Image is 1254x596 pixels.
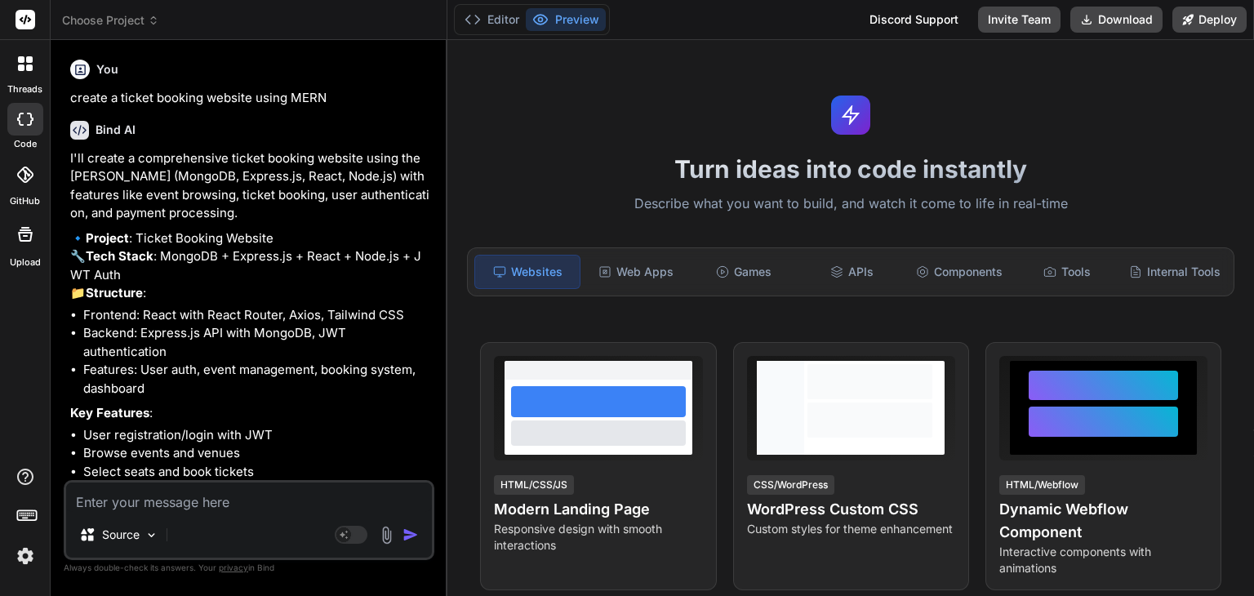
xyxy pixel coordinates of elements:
[10,194,40,208] label: GitHub
[7,82,42,96] label: threads
[64,560,434,576] p: Always double-check its answers. Your in Bind
[860,7,968,33] div: Discord Support
[96,122,136,138] h6: Bind AI
[457,154,1244,184] h1: Turn ideas into code instantly
[145,528,158,542] img: Pick Models
[219,563,248,572] span: privacy
[999,475,1085,495] div: HTML/Webflow
[70,405,149,420] strong: Key Features
[584,255,688,289] div: Web Apps
[1172,7,1247,33] button: Deploy
[86,285,143,300] strong: Structure
[1123,255,1227,289] div: Internal Tools
[70,149,431,223] p: I'll create a comprehensive ticket booking website using the [PERSON_NAME] (MongoDB, Express.js, ...
[999,498,1207,544] h4: Dynamic Webflow Component
[83,324,431,361] li: Backend: Express.js API with MongoDB, JWT authentication
[62,12,159,29] span: Choose Project
[10,256,41,269] label: Upload
[70,404,431,423] p: :
[96,61,118,78] h6: You
[526,8,606,31] button: Preview
[907,255,1012,289] div: Components
[86,230,129,246] strong: Project
[1070,7,1163,33] button: Download
[799,255,904,289] div: APIs
[494,475,574,495] div: HTML/CSS/JS
[999,544,1207,576] p: Interactive components with animations
[14,137,37,151] label: code
[83,444,431,463] li: Browse events and venues
[86,248,153,264] strong: Tech Stack
[70,89,431,108] p: create a ticket booking website using MERN
[978,7,1061,33] button: Invite Team
[11,542,39,570] img: settings
[402,527,419,543] img: icon
[494,498,702,521] h4: Modern Landing Page
[494,521,702,554] p: Responsive design with smooth interactions
[747,521,955,537] p: Custom styles for theme enhancement
[83,306,431,325] li: Frontend: React with React Router, Axios, Tailwind CSS
[102,527,140,543] p: Source
[474,255,580,289] div: Websites
[747,475,834,495] div: CSS/WordPress
[83,361,431,398] li: Features: User auth, event management, booking system, dashboard
[457,193,1244,215] p: Describe what you want to build, and watch it come to life in real-time
[691,255,796,289] div: Games
[70,229,431,303] p: 🔹 : Ticket Booking Website 🔧 : MongoDB + Express.js + React + Node.js + JWT Auth 📁 :
[377,526,396,545] img: attachment
[83,426,431,445] li: User registration/login with JWT
[747,498,955,521] h4: WordPress Custom CSS
[458,8,526,31] button: Editor
[83,463,431,482] li: Select seats and book tickets
[1015,255,1119,289] div: Tools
